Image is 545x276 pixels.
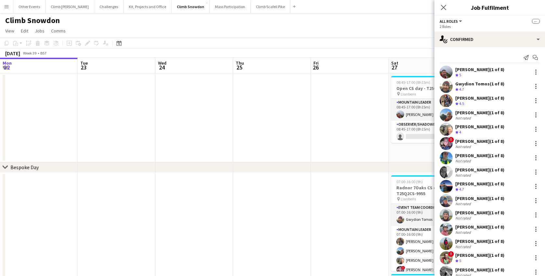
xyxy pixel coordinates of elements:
[391,204,464,226] app-card-role: Event Team Coordinator1/107:00-16:00 (9h)Gwydion Tomos
[459,87,464,92] span: 4.7
[401,92,416,96] span: Llanberis
[210,0,251,13] button: Mass Participation
[455,201,472,206] div: Not rated
[51,28,66,34] span: Comms
[46,0,94,13] button: Climb [PERSON_NAME]
[48,27,68,35] a: Comms
[157,64,166,71] span: 24
[3,60,12,66] span: Mon
[455,195,504,201] div: [PERSON_NAME] (1 of 8)
[235,64,244,71] span: 25
[251,0,290,13] button: Climb Scafell Pike
[5,50,20,56] div: [DATE]
[13,0,46,13] button: Other Events
[32,27,47,35] a: Jobs
[459,130,461,134] span: 4
[390,64,398,71] span: 27
[236,60,244,66] span: Thu
[40,51,47,56] div: BST
[455,216,472,220] div: Not rated
[455,173,472,178] div: Not rated
[21,28,28,34] span: Edit
[455,230,472,235] div: Not rated
[459,187,464,192] span: 4.7
[440,19,463,24] button: All roles
[79,64,88,71] span: 23
[455,95,504,101] div: [PERSON_NAME] (1 of 8)
[5,16,60,25] h1: Climb Snowdon
[455,110,504,116] div: [PERSON_NAME] (1 of 8)
[313,60,319,66] span: Fri
[396,179,423,184] span: 07:00-16:00 (9h)
[21,51,38,56] span: Week 39
[455,81,504,87] div: Gwydion Tomos (1 of 8)
[18,27,31,35] a: Edit
[455,138,504,144] div: [PERSON_NAME] (1 of 8)
[5,28,14,34] span: View
[455,238,504,244] div: [PERSON_NAME] (1 of 8)
[459,72,461,77] span: 5
[455,153,504,158] div: [PERSON_NAME] (1 of 8)
[391,60,398,66] span: Sat
[312,64,319,71] span: 26
[455,167,504,173] div: [PERSON_NAME] (1 of 8)
[35,28,45,34] span: Jobs
[440,19,458,24] span: All roles
[434,3,545,12] h3: Job Fulfilment
[455,244,472,249] div: Not rated
[455,267,504,273] div: [PERSON_NAME] (1 of 8)
[455,144,472,149] div: Not rated
[94,0,124,13] button: Challenges
[448,251,454,257] span: !
[401,266,405,270] span: !
[391,175,464,271] app-job-card: 07:00-16:00 (9h)18/18Radnor 7Oaks CS day - T25Q2CS-9955 Llanberis2 RolesEvent Team Coordinator1/1...
[455,224,504,230] div: [PERSON_NAME] (1 of 8)
[455,158,472,163] div: Not rated
[455,181,504,187] div: [PERSON_NAME] (1 of 8)
[3,27,17,35] a: View
[434,31,545,47] div: Confirmed
[158,60,166,66] span: Wed
[391,121,464,143] app-card-role: Observer/Shadower0/108:45-17:00 (8h15m)
[172,0,210,13] button: Climb Snowdon
[455,210,504,216] div: [PERSON_NAME] (1 of 8)
[532,19,540,24] span: --
[401,196,416,201] span: Llanberis
[459,258,461,263] span: 5
[440,24,540,29] div: 2 Roles
[455,124,504,130] div: [PERSON_NAME] (1 of 8)
[80,60,88,66] span: Tue
[391,99,464,121] app-card-role: Mountain Leader1/108:45-17:00 (8h15m)[PERSON_NAME]
[2,64,12,71] span: 22
[10,164,39,170] div: Bespoke Day
[391,185,464,196] h3: Radnor 7Oaks CS day - T25Q2CS-9955
[396,80,430,85] span: 08:45-17:00 (8h15m)
[455,252,504,258] div: [PERSON_NAME] (1 of 8)
[455,67,504,72] div: [PERSON_NAME] (1 of 8)
[459,101,464,106] span: 4.5
[124,0,172,13] button: Kit, Projects and Office
[448,137,454,143] span: !
[391,76,464,143] app-job-card: 08:45-17:00 (8h15m)1/2Open CS day - T25Q2CS-9076 Llanberis2 RolesMountain Leader1/108:45-17:00 (8...
[391,85,464,91] h3: Open CS day - T25Q2CS-9076
[455,116,472,120] div: Not rated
